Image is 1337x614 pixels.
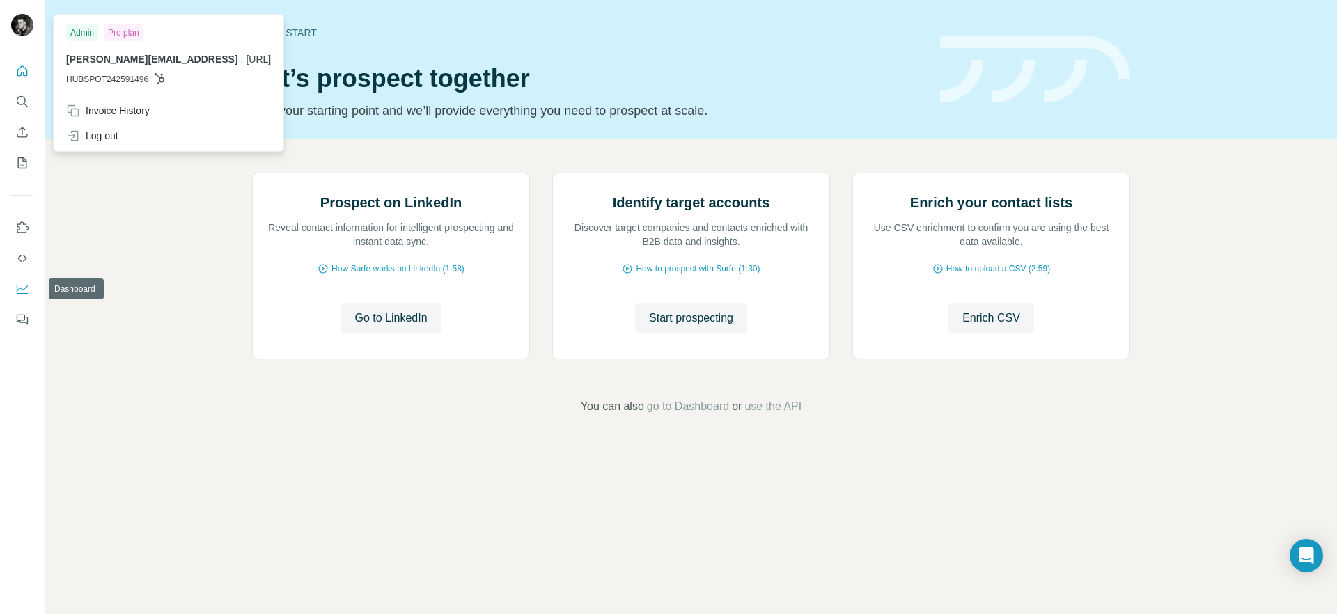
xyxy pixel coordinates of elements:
[11,58,33,84] button: Quick start
[567,221,815,249] p: Discover target companies and contacts enriched with B2B data and insights.
[267,221,515,249] p: Reveal contact information for intelligent prospecting and instant data sync.
[252,26,923,40] div: Quick start
[11,120,33,145] button: Enrich CSV
[11,215,33,240] button: Use Surfe on LinkedIn
[241,54,244,65] span: .
[910,193,1072,212] h2: Enrich your contact lists
[1290,539,1323,572] div: Open Intercom Messenger
[946,262,1050,275] span: How to upload a CSV (2:59)
[11,276,33,301] button: Dashboard
[66,73,148,86] span: HUBSPOT242591496
[66,129,118,143] div: Log out
[744,398,802,415] button: use the API
[66,24,98,41] div: Admin
[354,310,427,326] span: Go to LinkedIn
[636,262,760,275] span: How to prospect with Surfe (1:30)
[11,89,33,114] button: Search
[940,36,1130,104] img: banner
[341,303,441,333] button: Go to LinkedIn
[104,24,143,41] div: Pro plan
[962,310,1020,326] span: Enrich CSV
[66,104,150,118] div: Invoice History
[331,262,464,275] span: How Surfe works on LinkedIn (1:58)
[320,193,462,212] h2: Prospect on LinkedIn
[11,307,33,332] button: Feedback
[581,398,644,415] span: You can also
[867,221,1116,249] p: Use CSV enrichment to confirm you are using the best data available.
[948,303,1034,333] button: Enrich CSV
[66,54,238,65] span: [PERSON_NAME][EMAIL_ADDRESS]
[11,150,33,175] button: My lists
[252,65,923,93] h1: Let’s prospect together
[11,14,33,36] img: Avatar
[732,398,742,415] span: or
[613,193,770,212] h2: Identify target accounts
[649,310,733,326] span: Start prospecting
[635,303,747,333] button: Start prospecting
[252,101,923,120] p: Pick your starting point and we’ll provide everything you need to prospect at scale.
[647,398,729,415] button: go to Dashboard
[246,54,271,65] span: [URL]
[11,246,33,271] button: Use Surfe API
